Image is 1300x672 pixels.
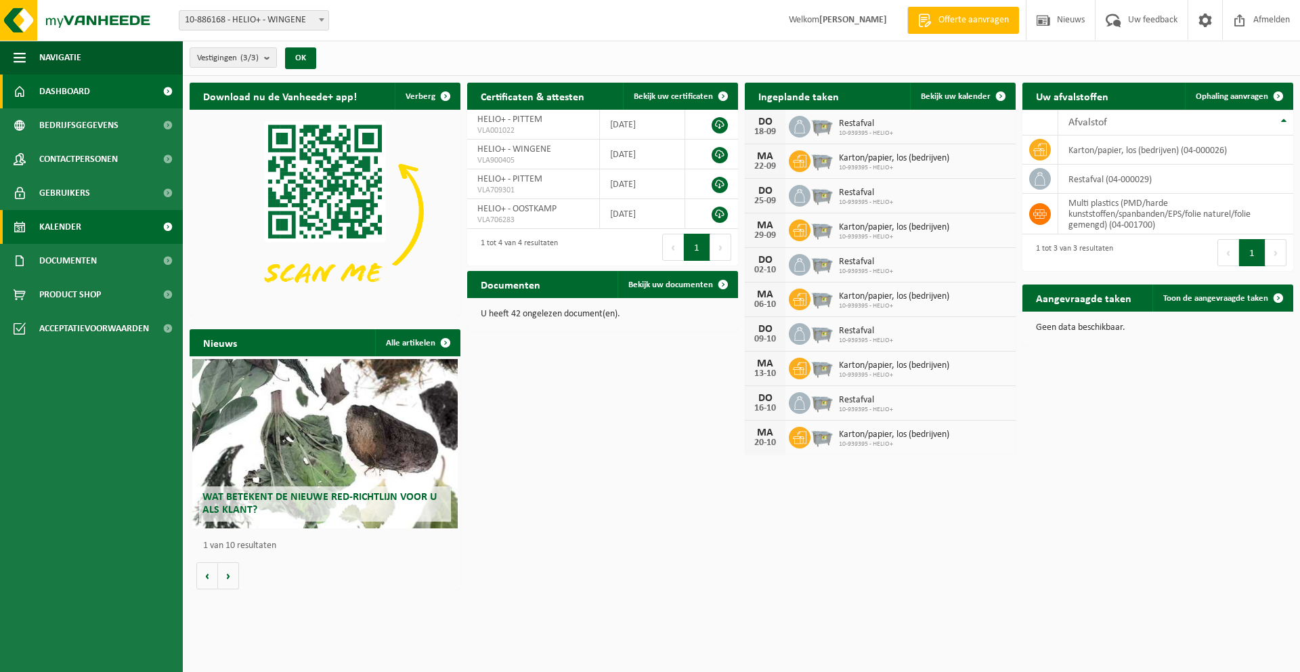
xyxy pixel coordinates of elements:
[1265,239,1286,266] button: Next
[197,48,259,68] span: Vestigingen
[839,429,949,440] span: Karton/papier, los (bedrijven)
[710,234,731,261] button: Next
[1185,83,1292,110] a: Ophaling aanvragen
[810,217,833,240] img: WB-2500-GAL-GY-01
[39,41,81,75] span: Navigatie
[752,151,779,162] div: MA
[39,142,118,176] span: Contactpersonen
[839,360,949,371] span: Karton/papier, los (bedrijven)
[192,359,458,528] a: Wat betekent de nieuwe RED-richtlijn voor u als klant?
[1196,92,1268,101] span: Ophaling aanvragen
[600,169,686,199] td: [DATE]
[1217,239,1239,266] button: Previous
[634,92,713,101] span: Bekijk uw certificaten
[39,210,81,244] span: Kalender
[839,395,893,406] span: Restafval
[752,369,779,379] div: 13-10
[190,110,460,313] img: Download de VHEPlus App
[39,278,101,312] span: Product Shop
[752,335,779,344] div: 09-10
[179,11,328,30] span: 10-886168 - HELIO+ - WINGENE
[684,234,710,261] button: 1
[39,108,118,142] span: Bedrijfsgegevens
[190,329,251,356] h2: Nieuws
[477,125,589,136] span: VLA001022
[839,291,949,302] span: Karton/papier, los (bedrijven)
[1058,194,1293,234] td: multi plastics (PMD/harde kunststoffen/spanbanden/EPS/folie naturel/folie gemengd) (04-001700)
[810,148,833,171] img: WB-2500-GAL-GY-01
[752,427,779,438] div: MA
[1058,135,1293,165] td: karton/papier, los (bedrijven) (04-000026)
[752,300,779,310] div: 06-10
[1152,285,1292,312] a: Toon de aangevraagde taken
[752,127,779,137] div: 18-09
[752,220,779,231] div: MA
[474,232,558,262] div: 1 tot 4 van 4 resultaten
[839,406,893,414] span: 10-939395 - HELIO+
[39,312,149,345] span: Acceptatievoorwaarden
[752,289,779,300] div: MA
[477,215,589,226] span: VLA706283
[190,83,370,109] h2: Download nu de Vanheede+ app!
[196,562,218,589] button: Vorige
[1036,323,1280,333] p: Geen data beschikbaar.
[810,252,833,275] img: WB-2500-GAL-GY-01
[839,129,893,138] span: 10-939395 - HELIO+
[752,162,779,171] div: 22-09
[839,268,893,276] span: 10-939395 - HELIO+
[839,302,949,310] span: 10-939395 - HELIO+
[623,83,737,110] a: Bekijk uw certificaten
[285,47,316,69] button: OK
[600,140,686,169] td: [DATE]
[810,114,833,137] img: WB-2500-GAL-GY-01
[752,438,779,448] div: 20-10
[839,198,893,207] span: 10-939395 - HELIO+
[752,358,779,369] div: MA
[810,425,833,448] img: WB-2500-GAL-GY-01
[810,321,833,344] img: WB-2500-GAL-GY-01
[600,110,686,140] td: [DATE]
[190,47,277,68] button: Vestigingen(3/3)
[810,287,833,310] img: WB-2500-GAL-GY-01
[752,196,779,206] div: 25-09
[839,119,893,129] span: Restafval
[839,371,949,379] span: 10-939395 - HELIO+
[179,10,329,30] span: 10-886168 - HELIO+ - WINGENE
[477,174,542,184] span: HELIO+ - PITTEM
[752,266,779,275] div: 02-10
[39,75,90,108] span: Dashboard
[467,271,554,297] h2: Documenten
[752,393,779,404] div: DO
[752,186,779,196] div: DO
[467,83,598,109] h2: Certificaten & attesten
[1068,117,1107,128] span: Afvalstof
[1058,165,1293,194] td: restafval (04-000029)
[839,233,949,241] span: 10-939395 - HELIO+
[752,255,779,266] div: DO
[839,440,949,448] span: 10-939395 - HELIO+
[907,7,1019,34] a: Offerte aanvragen
[1163,294,1268,303] span: Toon de aangevraagde taken
[600,199,686,229] td: [DATE]
[752,404,779,413] div: 16-10
[218,562,239,589] button: Volgende
[395,83,459,110] button: Verberg
[839,222,949,233] span: Karton/papier, los (bedrijven)
[839,153,949,164] span: Karton/papier, los (bedrijven)
[375,329,459,356] a: Alle artikelen
[839,337,893,345] span: 10-939395 - HELIO+
[662,234,684,261] button: Previous
[1022,83,1122,109] h2: Uw afvalstoffen
[477,185,589,196] span: VLA709301
[839,164,949,172] span: 10-939395 - HELIO+
[1239,239,1265,266] button: 1
[202,492,437,516] span: Wat betekent de nieuwe RED-richtlijn voor u als klant?
[752,117,779,127] div: DO
[839,257,893,268] span: Restafval
[481,310,724,319] p: U heeft 42 ongelezen document(en).
[203,541,454,551] p: 1 van 10 resultaten
[752,324,779,335] div: DO
[617,271,737,298] a: Bekijk uw documenten
[477,155,589,166] span: VLA900405
[810,356,833,379] img: WB-2500-GAL-GY-01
